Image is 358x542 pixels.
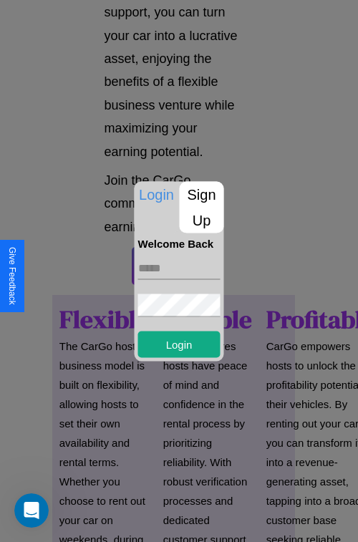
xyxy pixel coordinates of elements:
[180,181,224,233] p: Sign Up
[135,181,179,207] p: Login
[138,331,221,357] button: Login
[14,493,49,528] iframe: Intercom live chat
[138,237,221,249] h4: Welcome Back
[7,247,17,305] div: Give Feedback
